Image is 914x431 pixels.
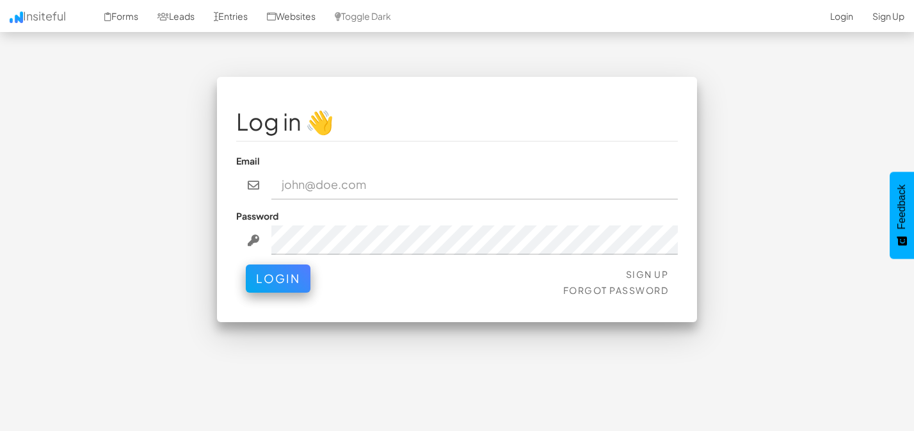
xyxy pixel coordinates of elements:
a: Forgot Password [563,284,669,296]
button: Feedback - Show survey [890,172,914,259]
label: Email [236,154,260,167]
span: Feedback [896,184,908,229]
h1: Log in 👋 [236,109,678,134]
a: Sign Up [626,268,669,280]
img: icon.png [10,12,23,23]
input: john@doe.com [271,170,678,200]
label: Password [236,209,278,222]
button: Login [246,264,310,293]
